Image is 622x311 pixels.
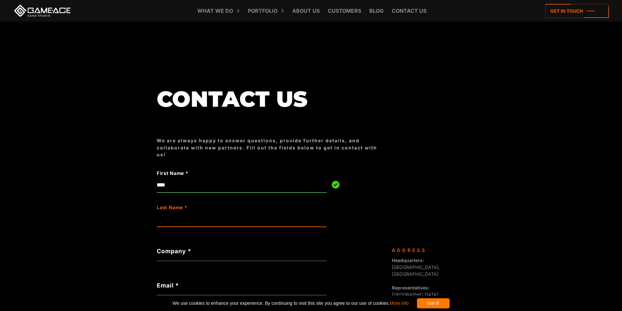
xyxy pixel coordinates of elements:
div: Got it! [417,298,450,308]
strong: Headquarters: [392,257,424,263]
strong: Representatives: [392,285,430,290]
h1: Contact us [157,87,385,111]
div: We are always happy to answer questions, provide further details, and collaborate with new partne... [157,137,385,158]
a: Get in touch [545,4,609,18]
label: Last Name * [157,204,293,211]
span: [GEOGRAPHIC_DATA], [GEOGRAPHIC_DATA] [392,257,440,277]
span: We use cookies to enhance your experience. By continuing to visit this site you agree to our use ... [172,298,408,308]
a: More info [390,301,408,306]
label: Company * [157,247,327,256]
label: First Name * [157,170,293,177]
div: Address [392,247,460,254]
label: Email * [157,281,327,290]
